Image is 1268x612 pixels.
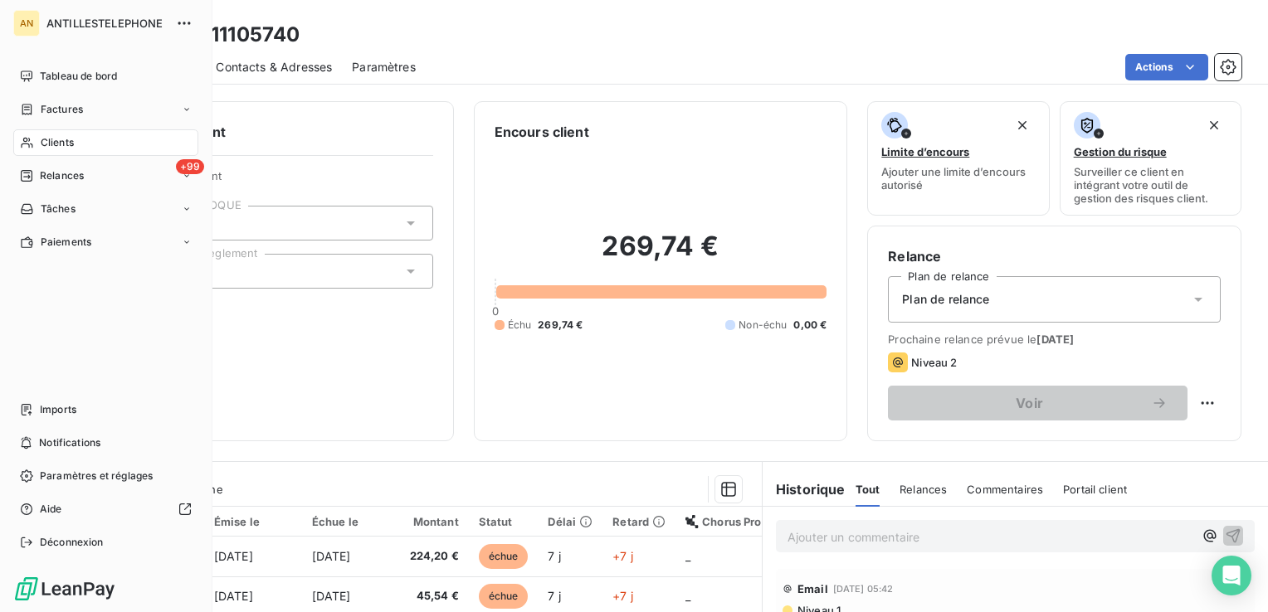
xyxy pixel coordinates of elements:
span: Commentaires [967,483,1043,496]
div: Échue le [312,515,390,528]
span: Déconnexion [40,535,104,550]
button: Actions [1125,54,1208,80]
span: ANTILLESTELEPHONE [46,17,166,30]
span: _ [685,549,690,563]
span: [DATE] [312,589,351,603]
span: Relances [40,168,84,183]
span: Email [797,582,828,595]
span: Tout [856,483,880,496]
img: Logo LeanPay [13,576,116,602]
h6: Historique [763,479,846,499]
div: Statut [479,515,529,528]
button: Gestion du risqueSurveiller ce client en intégrant votre outil de gestion des risques client. [1060,101,1241,216]
span: 0,00 € [793,318,827,333]
span: 7 j [548,589,560,603]
div: Montant [410,515,459,528]
span: Plan de relance [902,291,989,308]
span: 224,20 € [410,548,459,565]
span: Contacts & Adresses [216,59,332,75]
span: Paramètres et réglages [40,469,153,483]
span: [DATE] [214,589,253,603]
span: Aide [40,502,62,517]
div: Open Intercom Messenger [1212,556,1251,595]
span: Relances [900,483,947,496]
span: Gestion du risque [1074,145,1167,158]
span: échue [479,584,529,609]
div: AN [13,10,40,36]
button: Limite d’encoursAjouter une limite d’encours autorisé [867,101,1049,216]
span: 0 [492,304,499,318]
span: Factures [41,102,83,117]
span: Notifications [39,435,100,450]
h2: 269,74 € [495,230,827,279]
span: +7 j [612,589,633,603]
span: [DATE] 05:42 [833,584,894,594]
span: [DATE] [214,549,253,563]
span: +7 j [612,549,633,563]
span: [DATE] [1036,333,1074,346]
h6: Informations client [100,122,433,142]
span: Niveau 2 [911,356,957,369]
span: Paramètres [352,59,416,75]
span: Échu [508,318,532,333]
span: Propriétés Client [134,169,433,192]
span: _ [685,589,690,603]
span: Prochaine relance prévue le [888,333,1221,346]
span: échue [479,544,529,569]
span: Imports [40,402,76,417]
span: Portail client [1063,483,1127,496]
h3: 2DI - 411105740 [146,20,300,50]
span: [DATE] [312,549,351,563]
span: Tableau de bord [40,69,117,84]
button: Voir [888,386,1188,420]
h6: Encours client [495,122,589,142]
span: Ajouter une limite d’encours autorisé [881,165,1035,192]
div: Chorus Pro [685,515,762,528]
span: 269,74 € [538,318,583,333]
a: Aide [13,496,198,522]
h6: Relance [888,246,1221,266]
div: Délai [548,515,593,528]
span: +99 [176,159,204,174]
span: Voir [908,396,1151,410]
span: Surveiller ce client en intégrant votre outil de gestion des risques client. [1074,165,1227,205]
span: Paiements [41,235,91,250]
span: 7 j [548,549,560,563]
span: Non-échu [739,318,787,333]
span: Clients [41,135,74,150]
span: Limite d’encours [881,145,969,158]
span: 45,54 € [410,588,459,605]
div: Émise le [214,515,292,528]
div: Retard [612,515,666,528]
span: Tâches [41,202,76,216]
